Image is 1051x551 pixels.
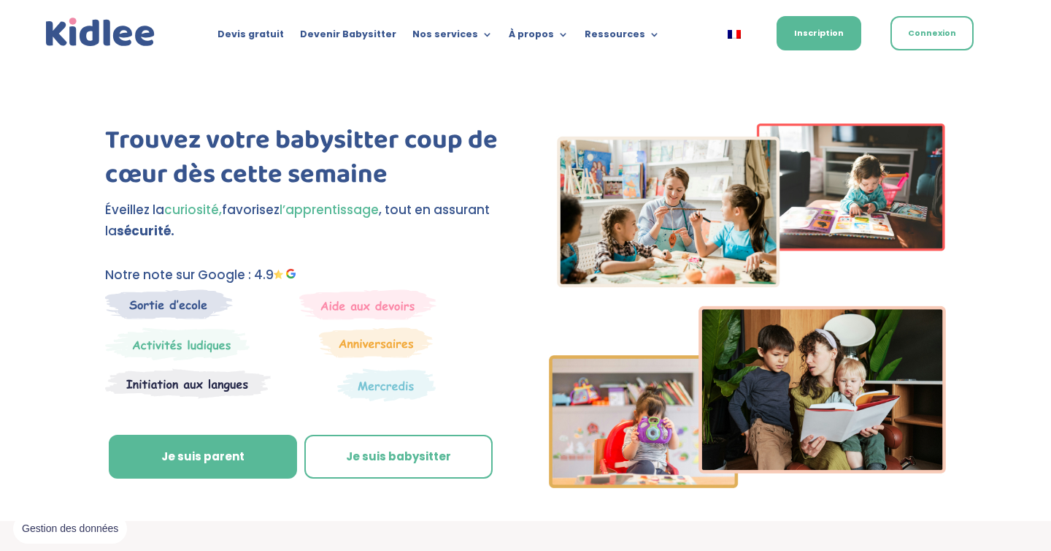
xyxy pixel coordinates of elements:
a: Devenir Babysitter [300,29,396,45]
span: curiosité, [164,201,222,218]
p: Notre note sur Google : 4.9 [105,265,502,286]
a: Ressources [585,29,660,45]
p: Éveillez la favorisez , tout en assurant la [105,199,502,242]
img: Sortie decole [105,289,233,319]
a: Devis gratuit [217,29,284,45]
a: Je suis parent [109,435,297,479]
h1: Trouvez votre babysitter coup de cœur dès cette semaine [105,123,502,199]
img: logo_kidlee_bleu [42,15,158,50]
a: Je suis babysitter [304,435,493,479]
img: Mercredi [105,327,250,361]
a: À propos [509,29,569,45]
strong: sécurité. [117,222,174,240]
a: Kidlee Logo [42,15,158,50]
img: Thematique [337,368,436,402]
a: Inscription [777,16,861,50]
img: Imgs-2 [549,123,946,488]
a: Nos services [412,29,493,45]
button: Gestion des données [13,514,127,544]
img: Anniversaire [319,327,433,358]
img: Français [728,30,741,39]
span: Gestion des données [22,522,118,536]
a: Connexion [890,16,974,50]
img: weekends [299,289,436,320]
span: l’apprentissage [280,201,379,218]
img: Atelier thematique [105,368,271,399]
